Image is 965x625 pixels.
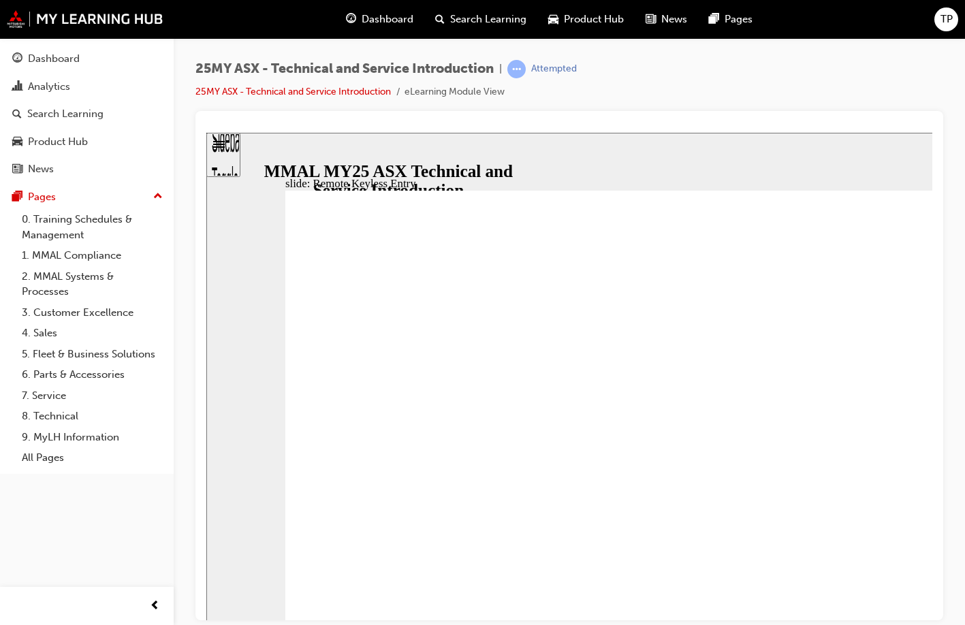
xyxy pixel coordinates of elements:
[537,5,635,33] a: car-iconProduct Hub
[28,189,56,205] div: Pages
[507,60,526,78] span: learningRecordVerb_ATTEMPT-icon
[27,106,104,122] div: Search Learning
[405,84,505,100] li: eLearning Module View
[564,12,624,27] span: Product Hub
[335,5,424,33] a: guage-iconDashboard
[28,161,54,177] div: News
[16,344,168,365] a: 5. Fleet & Business Solutions
[12,108,22,121] span: search-icon
[362,12,413,27] span: Dashboard
[635,5,698,33] a: news-iconNews
[153,188,163,206] span: up-icon
[5,44,168,185] button: DashboardAnalyticsSearch LearningProduct HubNews
[5,185,168,210] button: Pages
[16,209,168,245] a: 0. Training Schedules & Management
[346,11,356,28] span: guage-icon
[12,136,22,148] span: car-icon
[16,385,168,406] a: 7. Service
[499,61,502,77] span: |
[5,46,168,71] a: Dashboard
[12,81,22,93] span: chart-icon
[12,53,22,65] span: guage-icon
[450,12,526,27] span: Search Learning
[16,447,168,468] a: All Pages
[195,61,494,77] span: 25MY ASX - Technical and Service Introduction
[16,364,168,385] a: 6. Parts & Accessories
[12,163,22,176] span: news-icon
[646,11,656,28] span: news-icon
[28,51,80,67] div: Dashboard
[5,129,168,155] a: Product Hub
[435,11,445,28] span: search-icon
[940,12,953,27] span: TP
[424,5,537,33] a: search-iconSearch Learning
[661,12,687,27] span: News
[934,7,958,31] button: TP
[12,191,22,204] span: pages-icon
[16,406,168,427] a: 8. Technical
[725,12,753,27] span: Pages
[709,11,719,28] span: pages-icon
[548,11,558,28] span: car-icon
[16,266,168,302] a: 2. MMAL Systems & Processes
[5,101,168,127] a: Search Learning
[150,598,160,615] span: prev-icon
[28,134,88,150] div: Product Hub
[7,10,163,28] img: mmal
[28,79,70,95] div: Analytics
[16,302,168,323] a: 3. Customer Excellence
[16,323,168,344] a: 4. Sales
[5,157,168,182] a: News
[5,74,168,99] a: Analytics
[531,63,577,76] div: Attempted
[16,427,168,448] a: 9. MyLH Information
[698,5,763,33] a: pages-iconPages
[195,86,391,97] a: 25MY ASX - Technical and Service Introduction
[16,245,168,266] a: 1. MMAL Compliance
